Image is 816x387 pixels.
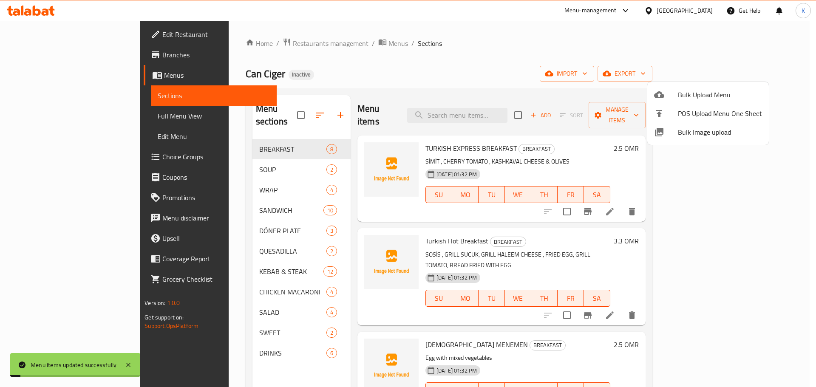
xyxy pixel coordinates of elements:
[678,108,762,119] span: POS Upload Menu One Sheet
[647,85,769,104] li: Upload bulk menu
[647,104,769,123] li: POS Upload Menu One Sheet
[678,90,762,100] span: Bulk Upload Menu
[31,360,116,370] div: Menu items updated successfully
[678,127,762,137] span: Bulk Image upload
